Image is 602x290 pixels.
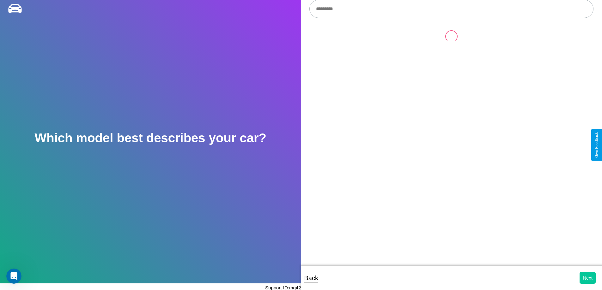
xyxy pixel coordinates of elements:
[6,269,21,284] iframe: Intercom live chat
[580,272,596,284] button: Next
[594,132,599,158] div: Give Feedback
[304,272,318,284] p: Back
[34,131,266,145] h2: Which model best describes your car?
